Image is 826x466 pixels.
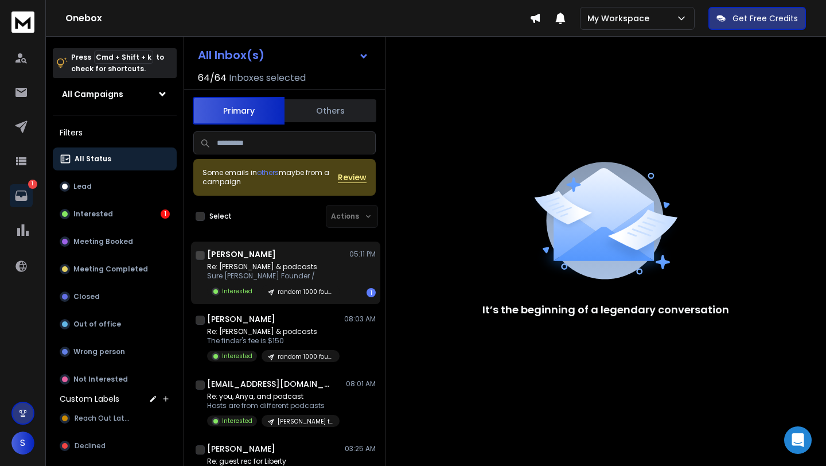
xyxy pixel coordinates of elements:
[73,237,133,246] p: Meeting Booked
[94,51,153,64] span: Cmd + Shift + k
[222,417,252,425] p: Interested
[338,172,367,183] button: Review
[278,352,333,361] p: random 1000 founders
[222,352,252,360] p: Interested
[207,392,340,401] p: Re: you, Anya, and podcast
[73,292,100,301] p: Closed
[587,13,654,24] p: My Workspace
[346,379,376,389] p: 08:01 AM
[345,444,376,453] p: 03:25 AM
[207,401,340,410] p: Hosts are from different podcasts
[73,347,125,356] p: Wrong person
[278,288,333,296] p: random 1000 founders
[207,262,340,271] p: Re: [PERSON_NAME] & podcasts
[207,443,275,455] h1: [PERSON_NAME]
[257,168,279,177] span: others
[75,414,131,423] span: Reach Out Later
[222,287,252,296] p: Interested
[349,250,376,259] p: 05:11 PM
[53,175,177,198] button: Lead
[784,426,812,454] div: Open Intercom Messenger
[62,88,123,100] h1: All Campaigns
[65,11,529,25] h1: Onebox
[53,313,177,336] button: Out of office
[285,98,376,123] button: Others
[53,340,177,363] button: Wrong person
[482,302,729,318] p: It’s the beginning of a legendary conversation
[198,49,264,61] h1: All Inbox(s)
[53,285,177,308] button: Closed
[75,441,106,451] span: Declined
[344,314,376,324] p: 08:03 AM
[193,97,285,125] button: Primary
[207,313,275,325] h1: [PERSON_NAME]
[73,320,121,329] p: Out of office
[11,11,34,33] img: logo
[73,209,113,219] p: Interested
[207,327,340,336] p: Re: [PERSON_NAME] & podcasts
[53,407,177,430] button: Reach Out Later
[11,432,34,455] button: S
[53,147,177,170] button: All Status
[28,180,37,189] p: 1
[189,44,378,67] button: All Inbox(s)
[207,336,340,345] p: The finder's fee is $150
[209,212,232,221] label: Select
[71,52,164,75] p: Press to check for shortcuts.
[229,71,306,85] h3: Inboxes selected
[53,125,177,141] h3: Filters
[198,71,227,85] span: 64 / 64
[207,378,333,390] h1: [EMAIL_ADDRESS][DOMAIN_NAME]
[278,417,333,426] p: [PERSON_NAME] followers (PodMan outreach)
[73,265,148,274] p: Meeting Completed
[73,375,128,384] p: Not Interested
[367,288,376,297] div: 1
[202,168,338,187] div: Some emails in maybe from a campaign
[73,182,92,191] p: Lead
[207,248,276,260] h1: [PERSON_NAME]
[207,457,345,466] p: Re: guest rec for Liberty
[10,184,33,207] a: 1
[53,230,177,253] button: Meeting Booked
[53,434,177,457] button: Declined
[708,7,806,30] button: Get Free Credits
[75,154,111,164] p: All Status
[161,209,170,219] div: 1
[53,203,177,226] button: Interested1
[207,271,340,281] p: Sure [PERSON_NAME] Founder /
[60,393,119,405] h3: Custom Labels
[53,258,177,281] button: Meeting Completed
[53,368,177,391] button: Not Interested
[53,83,177,106] button: All Campaigns
[733,13,798,24] p: Get Free Credits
